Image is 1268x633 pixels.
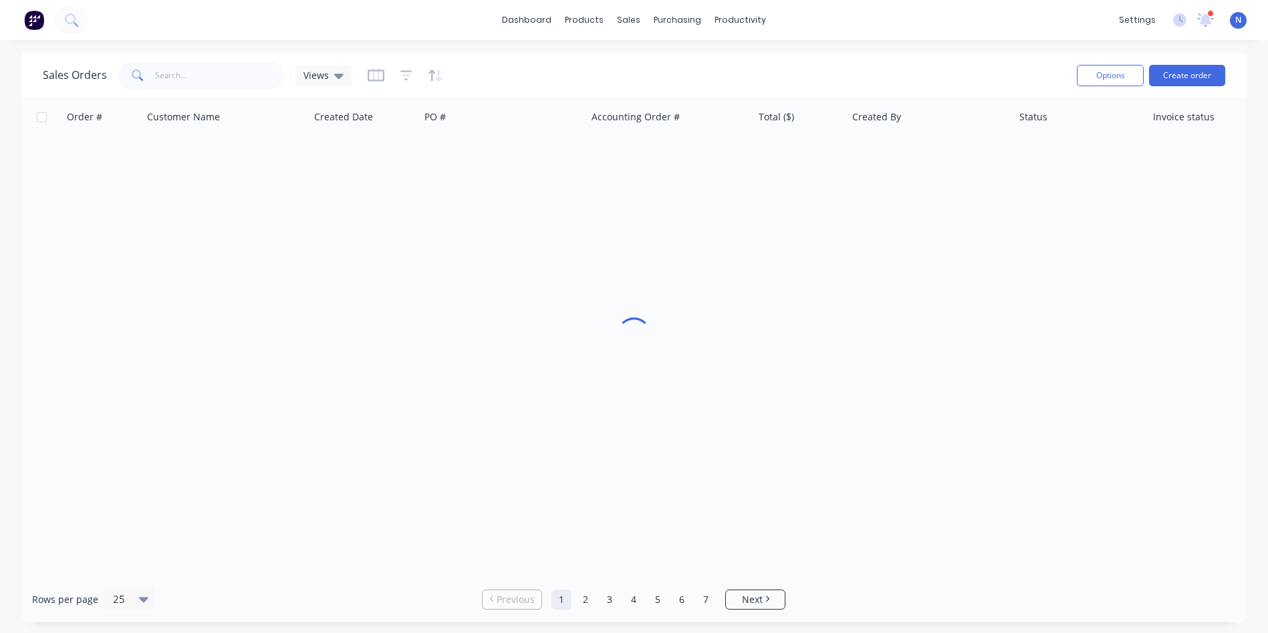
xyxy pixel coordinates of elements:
input: Search... [155,62,285,89]
div: productivity [708,10,773,30]
a: Page 1 is your current page [551,590,572,610]
a: Previous page [483,593,541,606]
div: Total ($) [759,110,794,124]
div: products [558,10,610,30]
div: Customer Name [147,110,220,124]
div: Accounting Order # [592,110,680,124]
div: Created Date [314,110,373,124]
a: dashboard [495,10,558,30]
div: purchasing [647,10,708,30]
div: PO # [424,110,446,124]
ul: Pagination [477,590,791,610]
div: Created By [852,110,901,124]
a: Page 2 [576,590,596,610]
a: Page 7 [696,590,716,610]
img: Factory [24,10,44,30]
button: Create order [1149,65,1225,86]
span: Views [303,68,329,82]
a: Next page [726,593,785,606]
div: Order # [67,110,102,124]
div: sales [610,10,647,30]
div: Invoice status [1153,110,1215,124]
a: Page 6 [672,590,692,610]
span: Next [742,593,763,606]
h1: Sales Orders [43,69,107,82]
a: Page 5 [648,590,668,610]
div: Status [1019,110,1047,124]
div: settings [1112,10,1162,30]
span: Rows per page [32,593,98,606]
a: Page 3 [600,590,620,610]
span: N [1235,14,1241,26]
a: Page 4 [624,590,644,610]
button: Options [1077,65,1144,86]
span: Previous [497,593,535,606]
